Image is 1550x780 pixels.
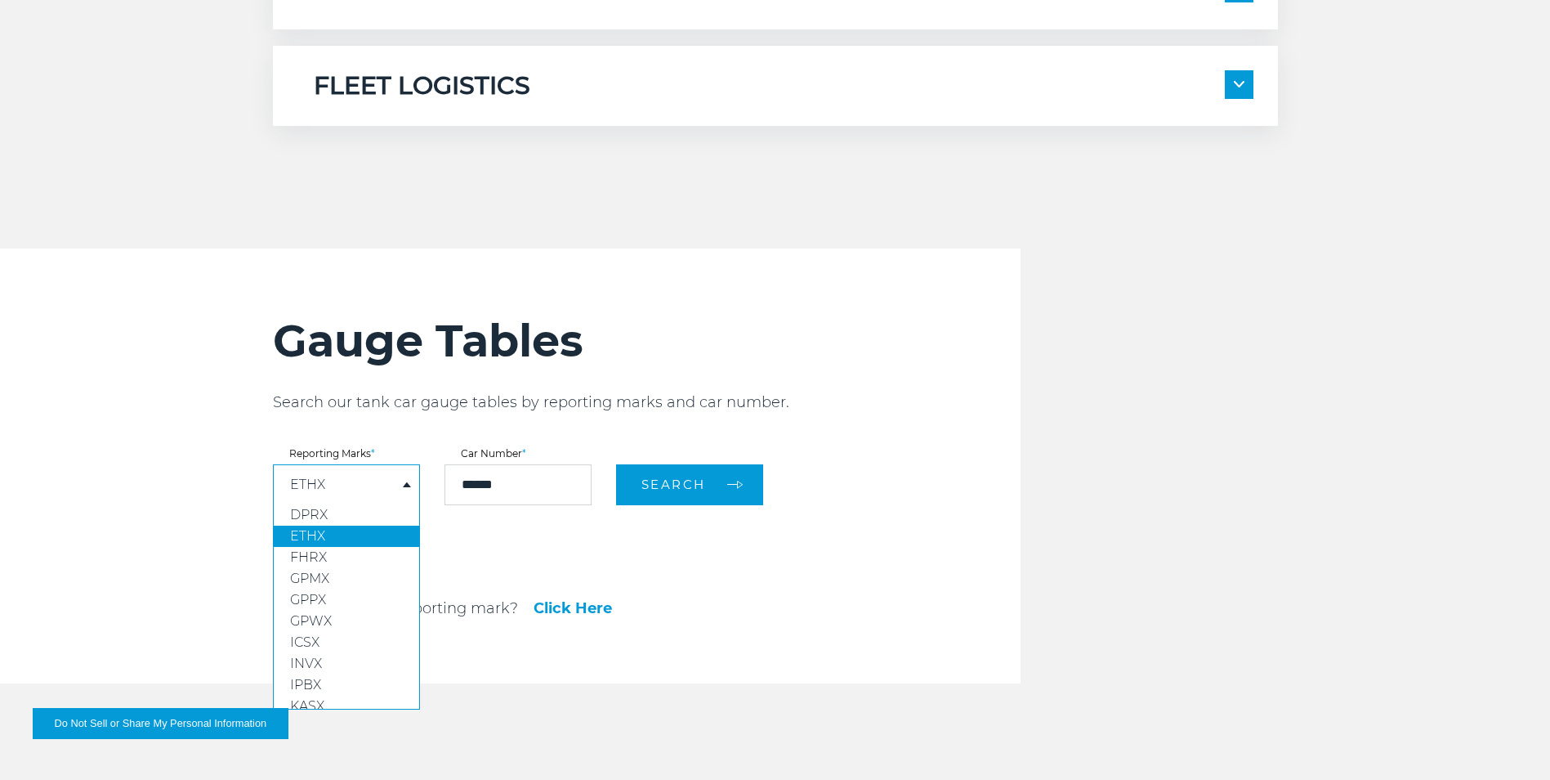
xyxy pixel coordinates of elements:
[444,449,592,459] label: Car Number
[274,547,419,568] a: FHRX
[641,477,706,492] span: Search
[534,601,612,616] a: Click Here
[1234,81,1244,87] img: arrow
[314,70,530,101] h5: FLEET LOGISTICS
[274,526,419,547] a: ETHX
[274,504,419,526] a: DPRX
[274,611,419,632] a: GPWX
[33,708,288,739] button: Do Not Sell or Share My Personal Information
[290,528,325,544] span: ETHX
[290,478,325,491] a: ETHX
[616,464,763,505] button: Search arrow arrow
[274,653,419,675] a: INVX
[290,549,327,565] span: FHRX
[290,507,328,522] span: DPRX
[274,675,419,696] a: IPBX
[273,449,420,459] label: Reporting Marks
[290,613,332,629] span: GPWX
[274,696,419,717] a: KASX
[273,314,1021,368] h2: Gauge Tables
[290,698,324,714] span: KASX
[290,677,321,693] span: IPBX
[273,392,1021,412] p: Search our tank car gauge tables by reporting marks and car number.
[274,632,419,653] a: ICSX
[290,571,329,586] span: GPMX
[274,589,419,611] a: GPPX
[290,634,319,650] span: ICSX
[1468,702,1550,780] iframe: Chat Widget
[290,592,326,607] span: GPPX
[290,656,322,671] span: INVX
[274,568,419,589] a: GPMX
